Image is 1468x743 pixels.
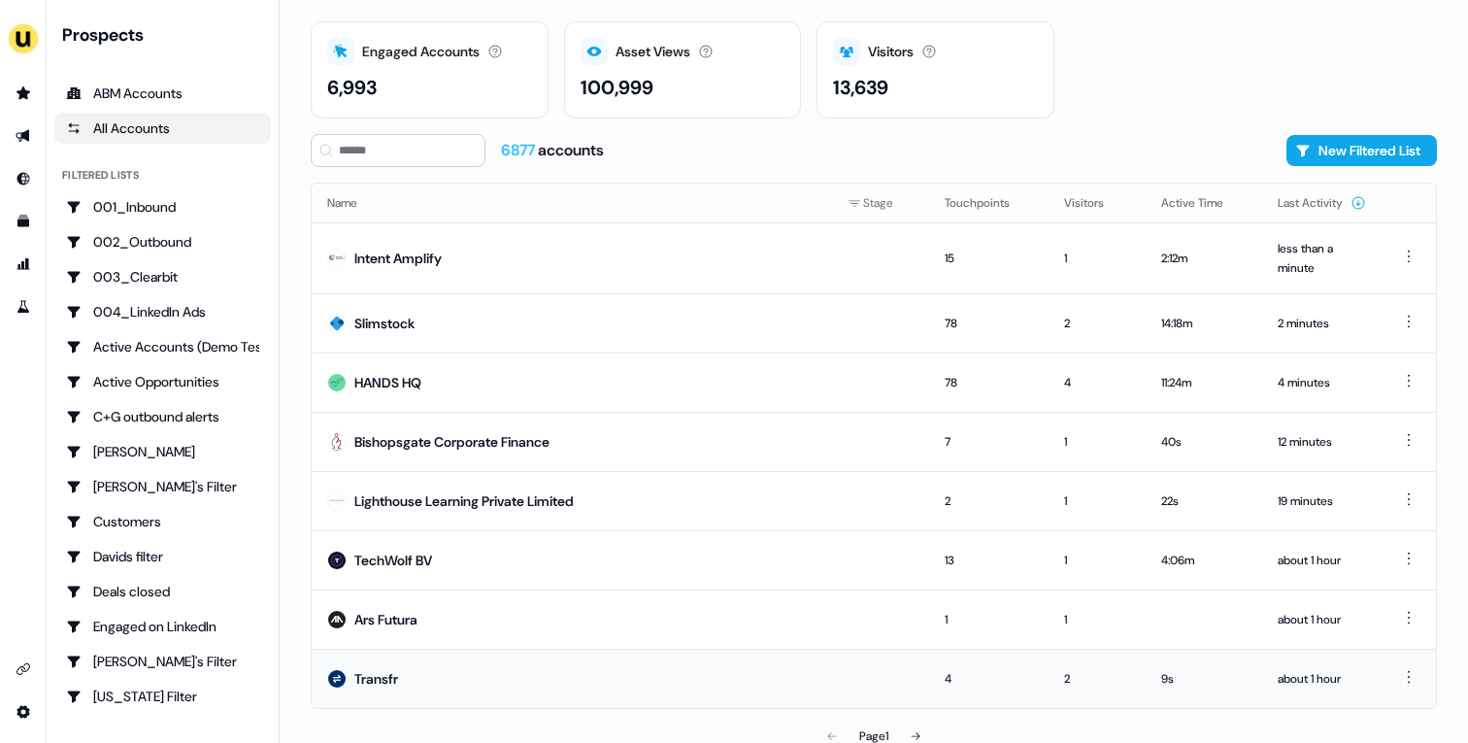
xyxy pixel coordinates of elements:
[66,477,259,496] div: [PERSON_NAME]'s Filter
[868,42,914,62] div: Visitors
[1064,186,1127,220] button: Visitors
[945,669,1033,689] div: 4
[354,669,398,689] div: Transfr
[1286,135,1437,166] button: New Filtered List
[66,267,259,287] div: 003_Clearbit
[1278,610,1366,629] div: about 1 hour
[66,232,259,252] div: 002_Outbound
[66,302,259,321] div: 004_LinkedIn Ads
[66,337,259,356] div: Active Accounts (Demo Test)
[833,73,888,102] div: 13,639
[54,401,271,432] a: Go to C+G outbound alerts
[8,249,39,280] a: Go to attribution
[66,407,259,426] div: C+G outbound alerts
[1064,249,1130,268] div: 1
[8,696,39,727] a: Go to integrations
[354,314,415,333] div: Slimstock
[945,186,1033,220] button: Touchpoints
[1278,373,1366,392] div: 4 minutes
[312,184,832,222] th: Name
[1064,610,1130,629] div: 1
[501,140,604,161] div: accounts
[54,541,271,572] a: Go to Davids filter
[327,73,377,102] div: 6,993
[8,291,39,322] a: Go to experiments
[945,610,1033,629] div: 1
[354,491,574,511] div: Lighthouse Learning Private Limited
[66,118,259,138] div: All Accounts
[8,163,39,194] a: Go to Inbound
[945,491,1033,511] div: 2
[8,654,39,685] a: Go to integrations
[501,140,538,160] span: 6877
[1278,491,1366,511] div: 19 minutes
[66,197,259,217] div: 001_Inbound
[62,23,271,47] div: Prospects
[66,372,259,391] div: Active Opportunities
[1161,186,1247,220] button: Active Time
[54,681,271,712] a: Go to Georgia Filter
[54,261,271,292] a: Go to 003_Clearbit
[616,42,690,62] div: Asset Views
[1064,432,1130,452] div: 1
[62,167,139,184] div: Filtered lists
[54,506,271,537] a: Go to Customers
[1064,669,1130,689] div: 2
[8,120,39,152] a: Go to outbound experience
[945,432,1033,452] div: 7
[354,551,432,570] div: TechWolf BV
[354,432,550,452] div: Bishopsgate Corporate Finance
[1278,432,1366,452] div: 12 minutes
[362,42,480,62] div: Engaged Accounts
[1064,314,1130,333] div: 2
[945,373,1033,392] div: 78
[1278,669,1366,689] div: about 1 hour
[54,471,271,502] a: Go to Charlotte's Filter
[54,366,271,397] a: Go to Active Opportunities
[1161,551,1247,570] div: 4:06m
[66,547,259,566] div: Davids filter
[1278,239,1366,278] div: less than a minute
[66,652,259,671] div: [PERSON_NAME]'s Filter
[54,331,271,362] a: Go to Active Accounts (Demo Test)
[54,78,271,109] a: ABM Accounts
[8,78,39,109] a: Go to prospects
[1278,186,1366,220] button: Last Activity
[354,610,417,629] div: Ars Futura
[54,226,271,257] a: Go to 002_Outbound
[1064,373,1130,392] div: 4
[354,373,421,392] div: HANDS HQ
[54,436,271,467] a: Go to Charlotte Stone
[1161,314,1247,333] div: 14:18m
[581,73,653,102] div: 100,999
[945,249,1033,268] div: 15
[66,442,259,461] div: [PERSON_NAME]
[66,582,259,601] div: Deals closed
[1278,314,1366,333] div: 2 minutes
[1161,373,1247,392] div: 11:24m
[354,249,442,268] div: Intent Amplify
[945,314,1033,333] div: 78
[54,576,271,607] a: Go to Deals closed
[66,512,259,531] div: Customers
[54,191,271,222] a: Go to 001_Inbound
[848,193,914,213] div: Stage
[1064,551,1130,570] div: 1
[1161,491,1247,511] div: 22s
[66,687,259,706] div: [US_STATE] Filter
[54,611,271,642] a: Go to Engaged on LinkedIn
[66,617,259,636] div: Engaged on LinkedIn
[8,206,39,237] a: Go to templates
[54,646,271,677] a: Go to Geneviève's Filter
[1161,249,1247,268] div: 2:12m
[66,84,259,103] div: ABM Accounts
[54,296,271,327] a: Go to 004_LinkedIn Ads
[1064,491,1130,511] div: 1
[1161,432,1247,452] div: 40s
[1278,551,1366,570] div: about 1 hour
[54,113,271,144] a: All accounts
[1161,669,1247,689] div: 9s
[945,551,1033,570] div: 13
